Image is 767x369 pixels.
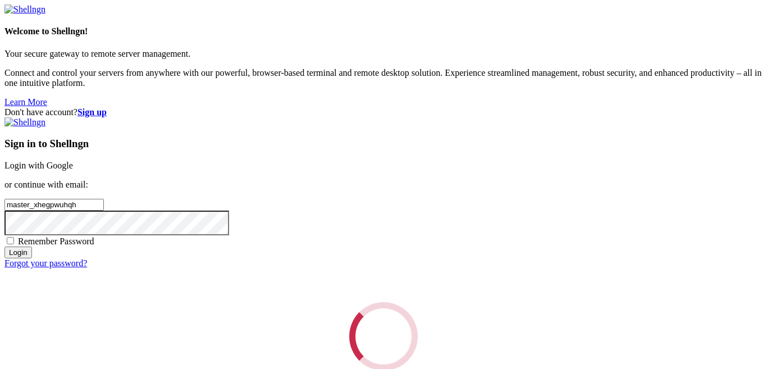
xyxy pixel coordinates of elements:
[4,161,73,170] a: Login with Google
[4,107,763,117] div: Don't have account?
[4,26,763,37] h4: Welcome to Shellngn!
[18,236,94,246] span: Remember Password
[4,180,763,190] p: or continue with email:
[4,138,763,150] h3: Sign in to Shellngn
[4,49,763,59] p: Your secure gateway to remote server management.
[4,258,87,268] a: Forgot your password?
[77,107,107,117] a: Sign up
[4,4,45,15] img: Shellngn
[4,199,104,211] input: Email address
[4,68,763,88] p: Connect and control your servers from anywhere with our powerful, browser-based terminal and remo...
[4,97,47,107] a: Learn More
[4,247,32,258] input: Login
[4,117,45,127] img: Shellngn
[7,237,14,244] input: Remember Password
